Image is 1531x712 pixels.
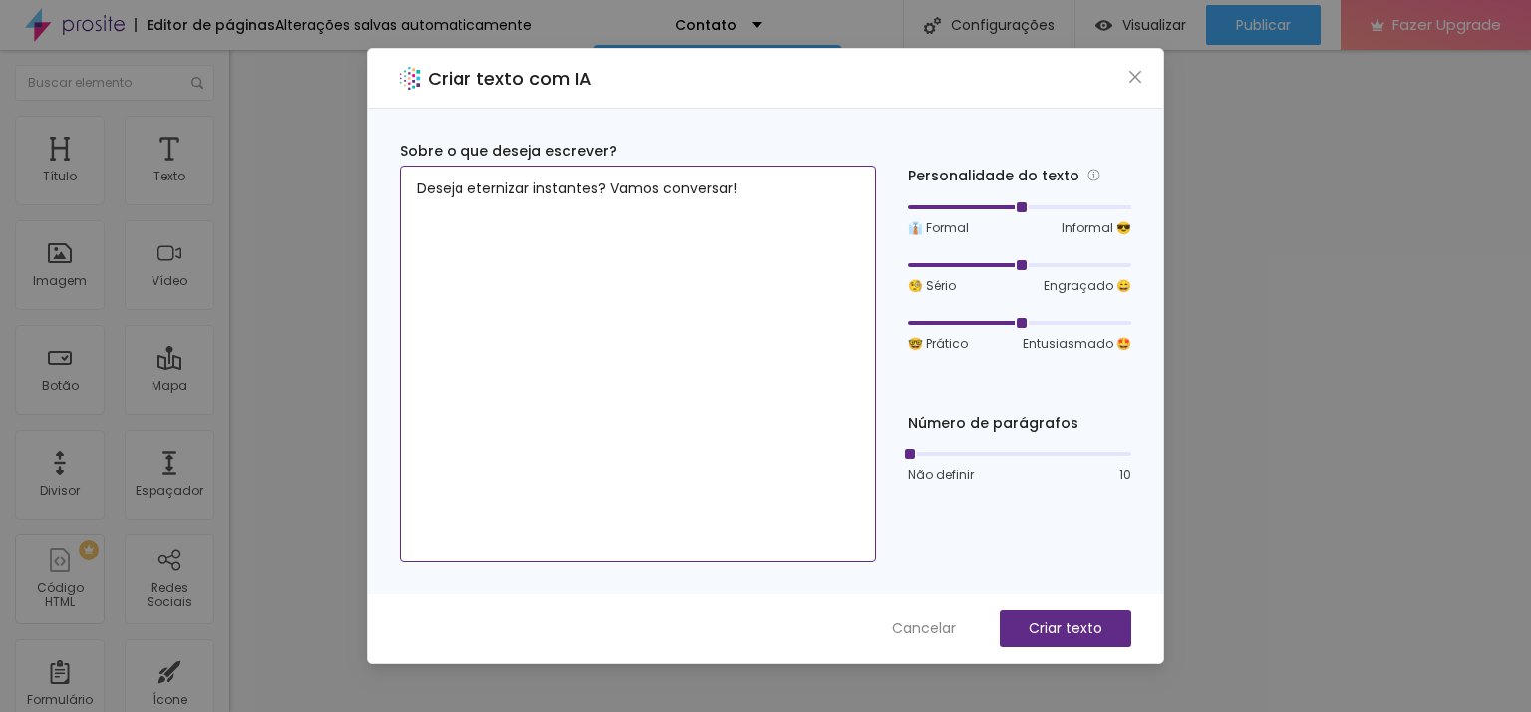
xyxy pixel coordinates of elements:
span: Não definir [908,466,974,484]
span: Engraçado 😄 [1044,277,1131,295]
h2: Criar texto com IA [428,65,592,92]
span: 🤓 Prático [908,335,968,353]
textarea: Deseja eternizar instantes? Vamos conversar! [400,166,876,562]
span: 10 [1119,466,1131,484]
div: Número de parágrafos [908,413,1131,434]
p: Criar texto [1029,618,1102,639]
span: 🧐 Sério [908,277,956,295]
button: Cancelar [872,610,976,647]
span: close [1127,69,1143,85]
span: Entusiasmado 🤩 [1023,335,1131,353]
span: Informal 😎 [1062,219,1131,237]
span: 👔 Formal [908,219,969,237]
div: Sobre o que deseja escrever? [400,141,876,162]
button: Criar texto [1000,610,1131,647]
span: Cancelar [892,618,956,639]
div: Personalidade do texto [908,165,1131,187]
button: Close [1125,67,1146,88]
